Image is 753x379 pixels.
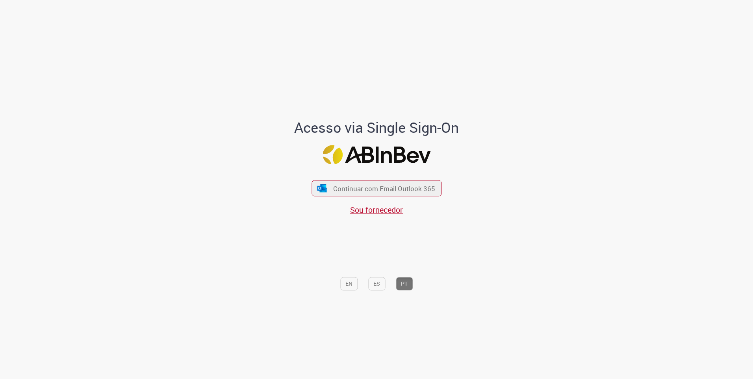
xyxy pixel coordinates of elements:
span: Continuar com Email Outlook 365 [333,184,435,193]
button: EN [340,277,358,290]
img: ícone Azure/Microsoft 360 [317,184,328,192]
button: ícone Azure/Microsoft 360 Continuar com Email Outlook 365 [312,180,441,196]
a: Sou fornecedor [350,205,403,216]
button: ES [368,277,385,290]
img: Logo ABInBev [323,145,430,164]
button: PT [396,277,413,290]
h1: Acesso via Single Sign-On [267,120,486,136]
